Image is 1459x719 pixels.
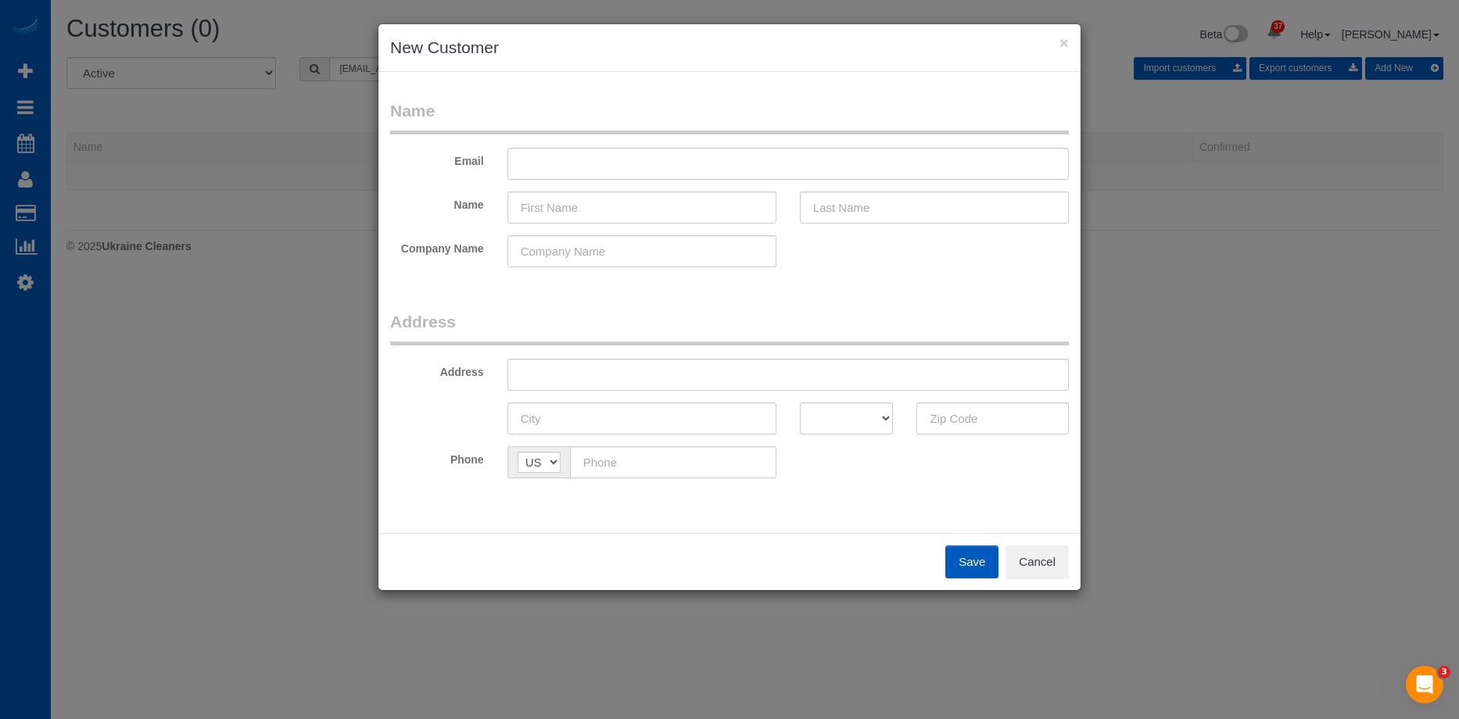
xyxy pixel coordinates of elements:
input: Zip Code [916,402,1069,435]
button: × [1059,34,1069,51]
input: Phone [570,446,776,478]
label: Email [378,148,496,169]
button: Cancel [1006,546,1069,578]
label: Company Name [378,235,496,256]
input: First Name [507,191,776,224]
input: City [507,402,776,435]
legend: Address [390,310,1069,345]
label: Address [378,359,496,380]
legend: Name [390,99,1069,134]
iframe: Intercom live chat [1406,666,1443,703]
input: Company Name [507,235,776,267]
h3: New Customer [390,36,1069,59]
label: Phone [378,446,496,467]
button: Save [945,546,998,578]
span: 3 [1438,666,1450,678]
sui-modal: New Customer [378,24,1081,590]
input: Last Name [800,191,1069,224]
label: Name [378,191,496,213]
